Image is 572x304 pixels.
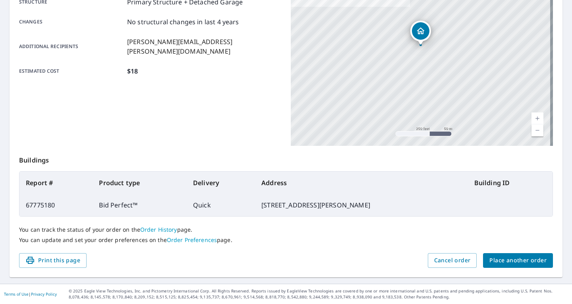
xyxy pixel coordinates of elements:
p: Buildings [19,146,553,171]
td: Bid Perfect™ [93,194,186,216]
div: Dropped pin, building 1, Residential property, 7 Virgila Pl Pittsburgh, PA 15213 [410,21,431,45]
p: Additional recipients [19,37,124,56]
th: Building ID [468,172,553,194]
a: Order Preferences [167,236,217,244]
button: Cancel order [428,253,477,268]
p: You can update and set your order preferences on the page. [19,236,553,244]
p: | [4,292,57,296]
td: Quick [187,194,255,216]
span: Cancel order [434,256,471,265]
th: Report # [19,172,93,194]
p: No structural changes in last 4 years [127,17,239,27]
td: 67775180 [19,194,93,216]
th: Address [255,172,468,194]
td: [STREET_ADDRESS][PERSON_NAME] [255,194,468,216]
th: Delivery [187,172,255,194]
p: You can track the status of your order on the page. [19,226,553,233]
a: Terms of Use [4,291,29,297]
span: Print this page [25,256,80,265]
button: Print this page [19,253,87,268]
a: Order History [140,226,177,233]
p: [PERSON_NAME][EMAIL_ADDRESS][PERSON_NAME][DOMAIN_NAME] [127,37,281,56]
th: Product type [93,172,186,194]
button: Place another order [483,253,553,268]
span: Place another order [489,256,547,265]
p: © 2025 Eagle View Technologies, Inc. and Pictometry International Corp. All Rights Reserved. Repo... [69,288,568,300]
a: Current Level 17, Zoom Out [531,124,543,136]
p: $18 [127,66,138,76]
p: Changes [19,17,124,27]
p: Estimated cost [19,66,124,76]
a: Privacy Policy [31,291,57,297]
a: Current Level 17, Zoom In [531,112,543,124]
